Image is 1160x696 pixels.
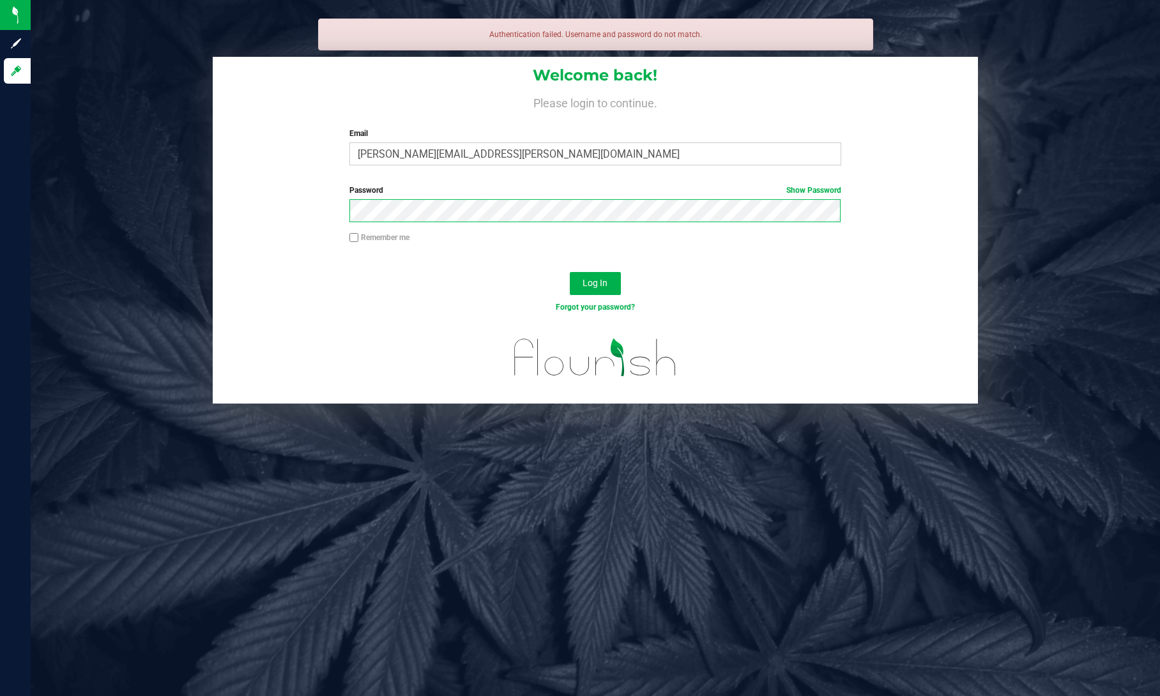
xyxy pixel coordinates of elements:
label: Remember me [349,232,409,243]
input: Remember me [349,233,358,242]
h1: Welcome back! [213,67,979,84]
span: Log In [583,278,607,288]
a: Show Password [786,186,841,195]
div: Authentication failed. Username and password do not match. [318,19,873,50]
inline-svg: Sign up [10,37,22,50]
inline-svg: Log in [10,64,22,77]
span: Password [349,186,383,195]
button: Log In [570,272,621,295]
label: Email [349,128,841,139]
a: Forgot your password? [556,303,635,312]
h4: Please login to continue. [213,95,979,110]
img: flourish_logo.svg [500,327,691,388]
